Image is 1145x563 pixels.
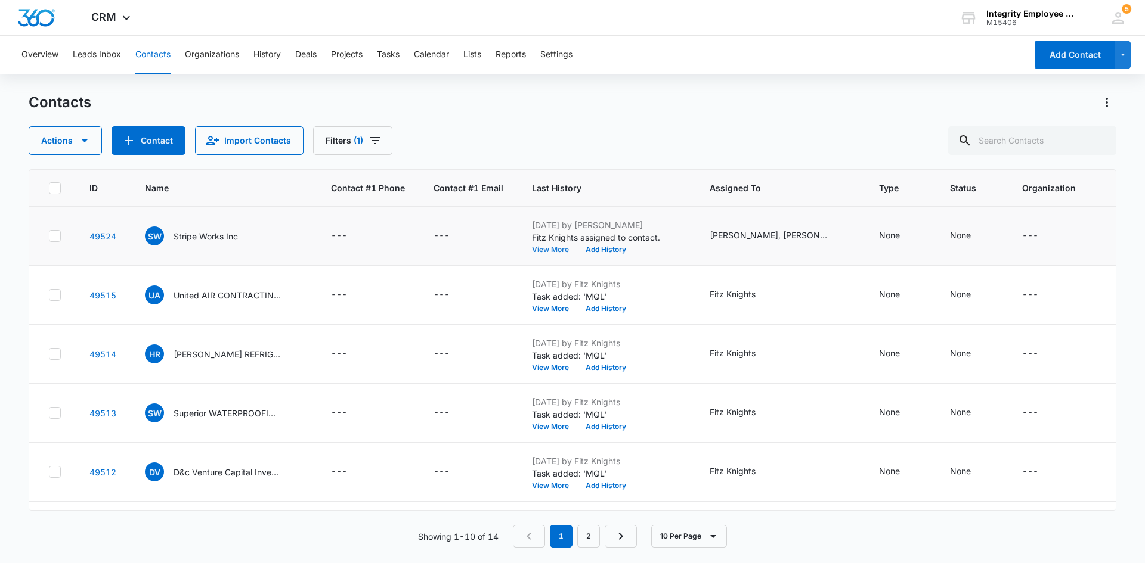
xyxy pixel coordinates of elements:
[532,231,681,244] p: Fitz Knights assigned to contact.
[174,289,281,301] p: United AIR CONTRACTING LLC
[414,36,449,74] button: Calendar
[21,36,58,74] button: Overview
[1022,406,1038,420] div: ---
[986,18,1073,27] div: account id
[710,406,756,418] div: Fitz Knights
[89,408,116,418] a: Navigate to contact details page for Superior WATERPROOFING & GENER
[605,525,637,548] a: Next Page
[879,347,900,359] div: None
[174,407,281,419] p: Superior WATERPROOFING & GENER
[710,229,850,243] div: Assigned To - Alexis Lysek, Fitz Knights - Select to Edit Field
[879,465,900,477] div: None
[1022,406,1060,420] div: Organization - - Select to Edit Field
[331,229,347,243] div: ---
[1122,4,1131,14] div: notifications count
[418,530,499,543] p: Showing 1-10 of 14
[145,182,285,194] span: Name
[532,305,577,312] button: View More
[532,408,681,421] p: Task added: 'MQL'
[295,36,317,74] button: Deals
[710,182,833,194] span: Assigned To
[89,467,116,477] a: Navigate to contact details page for D&c Venture Capital Investments LLC
[434,229,471,243] div: Contact #1 Email - - Select to Edit Field
[434,288,450,302] div: ---
[1022,347,1060,361] div: Organization - - Select to Edit Field
[89,231,116,241] a: Navigate to contact details page for Stripe Works Inc
[434,465,450,479] div: ---
[532,364,577,371] button: View More
[145,344,164,363] span: HR
[532,219,681,231] p: [DATE] by [PERSON_NAME]
[1035,41,1115,69] button: Add Contact
[532,396,681,408] p: [DATE] by Fitz Knights
[577,525,600,548] a: Page 2
[879,347,921,361] div: Type - None - Select to Edit Field
[145,226,259,245] div: Name - Stripe Works Inc - Select to Edit Field
[112,126,185,155] button: Add Contact
[532,337,681,349] p: [DATE] by Fitz Knights
[253,36,281,74] button: History
[879,229,900,241] div: None
[377,36,400,74] button: Tasks
[89,290,116,300] a: Navigate to contact details page for United AIR CONTRACTING LLC
[331,288,369,302] div: Contact #1 Phone - - Select to Edit Field
[331,347,347,361] div: ---
[710,465,777,479] div: Assigned To - Fitz Knights - Select to Edit Field
[1022,182,1076,194] span: Organization
[145,403,302,422] div: Name - Superior WATERPROOFING & GENER - Select to Edit Field
[145,285,302,304] div: Name - United AIR CONTRACTING LLC - Select to Edit Field
[950,229,992,243] div: Status - None - Select to Edit Field
[313,126,392,155] button: Filters
[135,36,171,74] button: Contacts
[879,406,900,418] div: None
[145,285,164,304] span: UA
[879,182,904,194] span: Type
[331,406,369,420] div: Contact #1 Phone - - Select to Edit Field
[174,466,281,478] p: D&c Venture Capital Investments LLC
[879,288,900,300] div: None
[1097,93,1116,112] button: Actions
[950,288,971,300] div: None
[331,406,347,420] div: ---
[710,288,756,300] div: Fitz Knights
[73,36,121,74] button: Leads Inbox
[710,406,777,420] div: Assigned To - Fitz Knights - Select to Edit Field
[532,349,681,362] p: Task added: 'MQL'
[1022,288,1038,302] div: ---
[1022,347,1038,361] div: ---
[532,278,681,290] p: [DATE] by Fitz Knights
[550,525,572,548] em: 1
[1022,288,1060,302] div: Organization - - Select to Edit Field
[879,406,921,420] div: Type - None - Select to Edit Field
[145,462,164,481] span: DV
[195,126,304,155] button: Import Contacts
[710,347,777,361] div: Assigned To - Fitz Knights - Select to Edit Field
[463,36,481,74] button: Lists
[91,11,116,23] span: CRM
[710,347,756,359] div: Fitz Knights
[710,229,829,241] div: [PERSON_NAME], [PERSON_NAME] Knights
[532,290,681,303] p: Task added: 'MQL'
[1022,229,1038,243] div: ---
[331,288,347,302] div: ---
[710,465,756,477] div: Fitz Knights
[950,182,976,194] span: Status
[577,246,635,253] button: Add History
[331,465,347,479] div: ---
[331,229,369,243] div: Contact #1 Phone - - Select to Edit Field
[89,182,99,194] span: ID
[174,348,281,360] p: [PERSON_NAME] REFRIGERATION PLUS INC
[1022,465,1060,479] div: Organization - - Select to Edit Field
[532,482,577,489] button: View More
[986,9,1073,18] div: account name
[185,36,239,74] button: Organizations
[950,465,971,477] div: None
[331,347,369,361] div: Contact #1 Phone - - Select to Edit Field
[710,288,777,302] div: Assigned To - Fitz Knights - Select to Edit Field
[950,347,992,361] div: Status - None - Select to Edit Field
[879,229,921,243] div: Type - None - Select to Edit Field
[532,455,681,467] p: [DATE] by Fitz Knights
[145,226,164,245] span: SW
[145,462,302,481] div: Name - D&c Venture Capital Investments LLC - Select to Edit Field
[651,525,727,548] button: 10 Per Page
